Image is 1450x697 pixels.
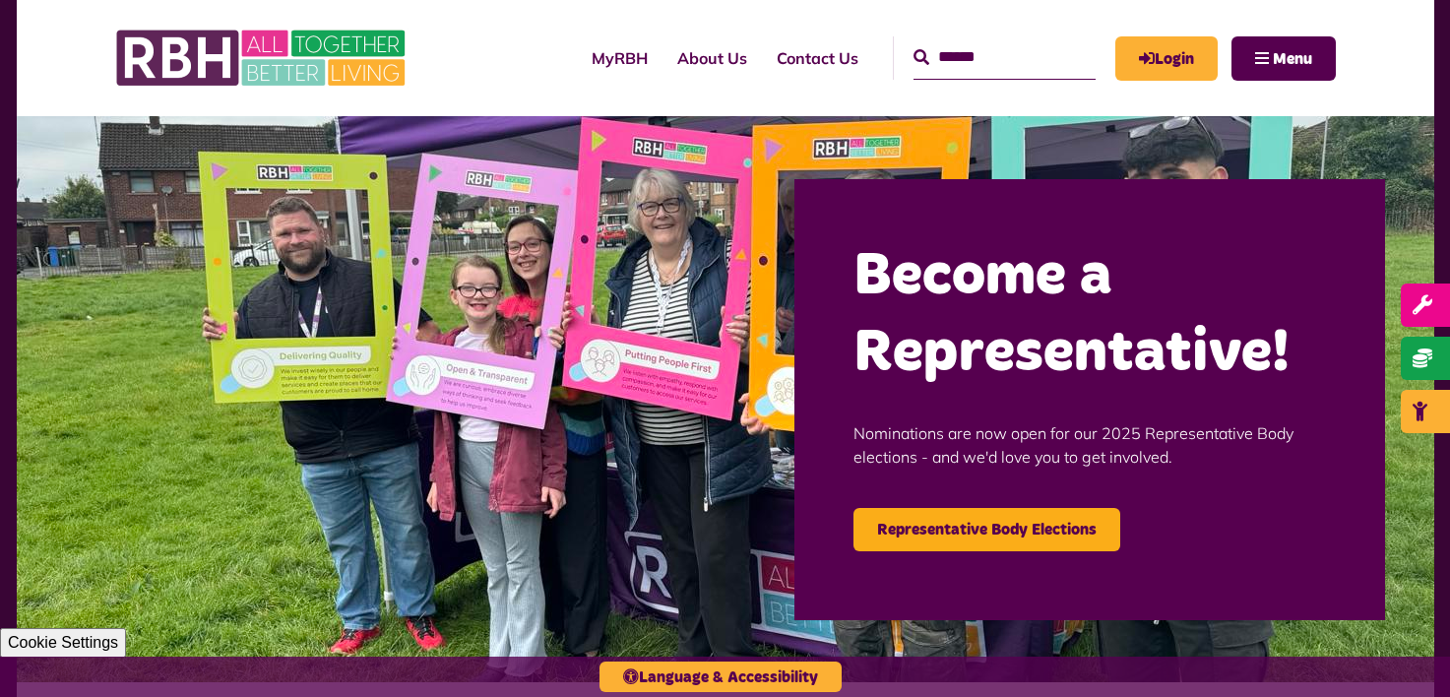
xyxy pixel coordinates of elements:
span: Menu [1273,51,1312,67]
a: MyRBH [1115,36,1218,81]
iframe: Netcall Web Assistant for live chat [1361,608,1450,697]
a: Contact Us [762,32,873,85]
a: Representative Body Elections [853,508,1120,551]
p: Nominations are now open for our 2025 Representative Body elections - and we'd love you to get in... [853,392,1326,498]
img: RBH [115,20,410,96]
h2: Become a Representative! [853,238,1326,392]
button: Navigation [1231,36,1336,81]
a: MyRBH [577,32,662,85]
button: Language & Accessibility [599,662,842,692]
a: About Us [662,32,762,85]
img: Image (22) [17,116,1434,682]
